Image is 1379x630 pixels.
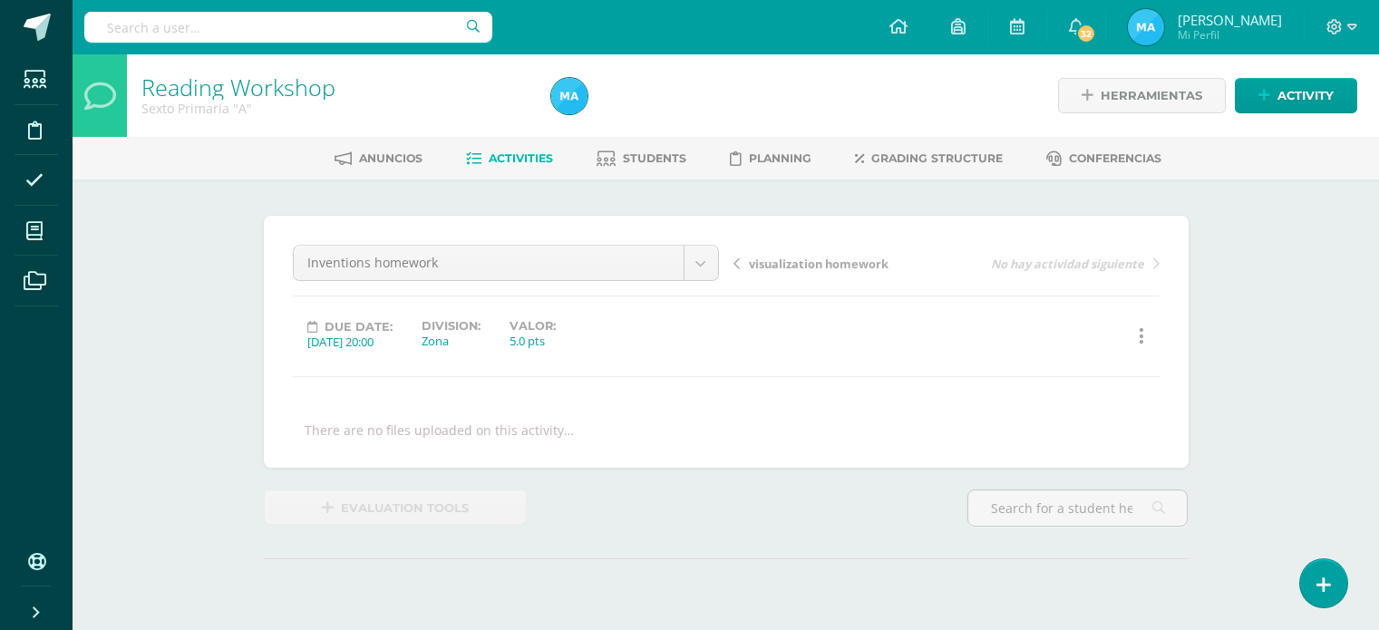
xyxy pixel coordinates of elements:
[1046,144,1161,173] a: Conferencias
[141,72,335,102] a: Reading Workshop
[510,333,556,349] div: 5.0 pts
[466,144,553,173] a: Activities
[855,144,1003,173] a: Grading structure
[341,491,469,525] span: Evaluation tools
[871,151,1003,165] span: Grading structure
[730,144,811,173] a: Planning
[141,100,529,117] div: Sexto Primaria 'A'
[305,422,574,439] div: There are no files uploaded on this activity…
[597,144,686,173] a: Students
[141,74,529,100] h1: Reading Workshop
[749,151,811,165] span: Planning
[551,78,588,114] img: 216819c8b25cdbd8d3290700c7eeb61b.png
[623,151,686,165] span: Students
[1178,27,1282,43] span: Mi Perfil
[749,256,889,272] span: visualization homework
[1069,151,1161,165] span: Conferencias
[307,334,393,350] div: [DATE] 20:00
[968,490,1187,526] input: Search for a student here…
[1178,11,1282,29] span: [PERSON_NAME]
[1128,9,1164,45] img: 216819c8b25cdbd8d3290700c7eeb61b.png
[422,333,481,349] div: Zona
[294,246,718,280] a: Inventions homework
[335,144,422,173] a: Anuncios
[325,320,393,334] span: Due date:
[991,256,1144,272] span: No hay actividad siguiente
[489,151,553,165] span: Activities
[1101,79,1202,112] span: Herramientas
[84,12,492,43] input: Search a user…
[307,246,670,280] span: Inventions homework
[359,151,422,165] span: Anuncios
[422,319,481,333] label: Division:
[1058,78,1226,113] a: Herramientas
[1277,79,1334,112] span: Activity
[733,254,947,272] a: visualization homework
[1076,24,1096,44] span: 32
[1235,78,1357,113] a: Activity
[510,319,556,333] label: Valor:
